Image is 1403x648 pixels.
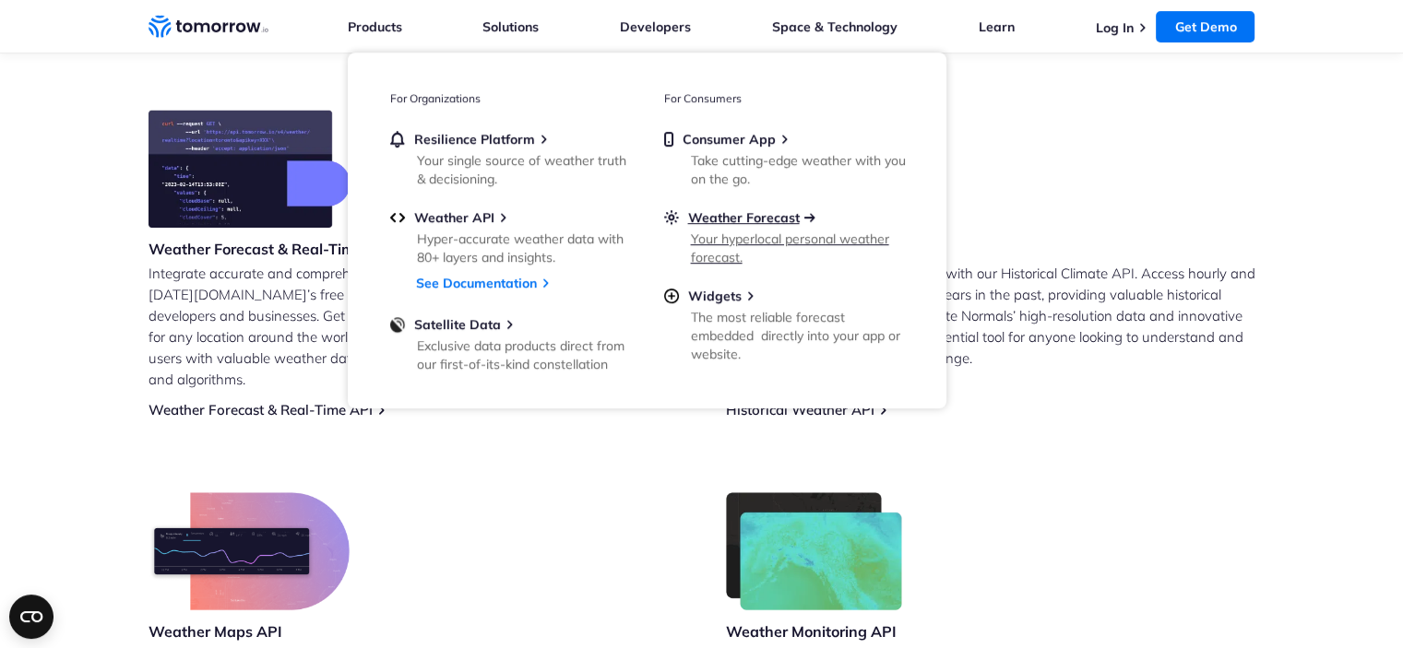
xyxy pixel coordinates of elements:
a: Log In [1095,19,1133,36]
span: Resilience Platform [414,131,535,147]
a: See Documentation [416,275,537,291]
a: Historical Weather API [726,401,874,418]
p: Unlock the power of historical data with our Historical Climate API. Access hourly and daily weat... [726,263,1255,369]
div: Exclusive data products direct from our first-of-its-kind constellation [417,336,632,373]
h3: Weather Monitoring API [726,621,903,642]
a: Products [348,18,402,35]
p: Integrate accurate and comprehensive weather data into your applications with [DATE][DOMAIN_NAME]... [149,263,678,390]
h3: Weather Forecast & Real-Time API [149,239,392,259]
img: sun.svg [664,209,679,226]
a: Learn [979,18,1015,35]
div: Your single source of weather truth & decisioning. [417,151,632,188]
img: api.svg [390,209,405,226]
a: Weather Forecast & Real-Time API [149,401,373,418]
h3: Weather Maps API [149,621,350,642]
span: Consumer App [683,131,776,147]
div: Your hyperlocal personal weather forecast. [691,230,906,266]
a: Weather ForecastYour hyperlocal personal weather forecast. [664,209,904,263]
div: Hyper-accurate weather data with 80+ layers and insights. [417,230,632,266]
a: Developers [620,18,691,35]
a: Resilience PlatformYour single source of weather truth & decisioning. [390,131,630,184]
a: Solutions [482,18,539,35]
h3: For Organizations [390,91,630,105]
h3: For Consumers [664,91,904,105]
div: The most reliable forecast embedded directly into your app or website. [691,308,906,363]
img: bell.svg [390,131,405,147]
a: Weather APIHyper-accurate weather data with 80+ layers and insights. [390,209,630,263]
a: Satellite DataExclusive data products direct from our first-of-its-kind constellation [390,316,630,370]
a: Get Demo [1156,11,1254,42]
img: plus-circle.svg [664,288,679,304]
span: Satellite Data [414,316,501,333]
a: Space & Technology [772,18,898,35]
a: Consumer AppTake cutting-edge weather with you on the go. [664,131,904,184]
a: Home link [149,13,268,41]
span: Weather API [414,209,494,226]
img: mobile.svg [664,131,673,147]
span: Weather Forecast [688,209,800,226]
button: Open CMP widget [9,595,54,639]
div: Take cutting-edge weather with you on the go. [691,151,906,188]
a: WidgetsThe most reliable forecast embedded directly into your app or website. [664,288,904,359]
img: satellite-data-menu.png [390,316,405,333]
span: Widgets [688,288,742,304]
